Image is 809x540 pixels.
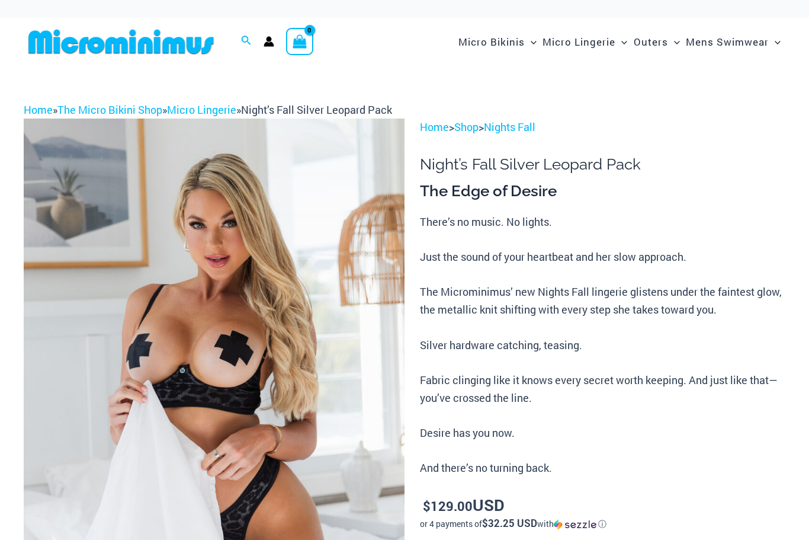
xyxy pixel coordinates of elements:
span: Outers [634,27,668,57]
h3: The Edge of Desire [420,181,785,202]
a: Nights Fall [484,120,535,134]
span: Mens Swimwear [686,27,769,57]
span: Menu Toggle [769,27,781,57]
div: or 4 payments of$32.25 USDwithSezzle Click to learn more about Sezzle [420,518,785,530]
span: Menu Toggle [615,27,627,57]
a: Home [420,120,449,134]
a: Micro LingerieMenu ToggleMenu Toggle [540,24,630,60]
span: $32.25 USD [482,516,537,530]
a: Home [24,103,53,117]
a: The Micro Bikini Shop [57,103,162,117]
h1: Night’s Fall Silver Leopard Pack [420,155,785,174]
bdi: 129.00 [423,497,473,515]
a: Micro Lingerie [167,103,236,117]
a: OutersMenu ToggleMenu Toggle [631,24,683,60]
img: Sezzle [554,519,596,530]
span: Menu Toggle [668,27,680,57]
a: Search icon link [241,34,252,49]
div: or 4 payments of with [420,518,785,530]
p: There’s no music. No lights. Just the sound of your heartbeat and her slow approach. The Micromin... [420,213,785,478]
a: View Shopping Cart, empty [286,28,313,55]
a: Account icon link [264,36,274,47]
p: USD [420,496,785,515]
span: $ [423,497,431,515]
span: Menu Toggle [525,27,537,57]
img: MM SHOP LOGO FLAT [24,28,219,55]
span: Micro Bikinis [458,27,525,57]
nav: Site Navigation [454,22,785,62]
a: Shop [454,120,479,134]
span: Micro Lingerie [542,27,615,57]
a: Mens SwimwearMenu ToggleMenu Toggle [683,24,784,60]
a: Micro BikinisMenu ToggleMenu Toggle [455,24,540,60]
span: Night’s Fall Silver Leopard Pack [241,103,392,117]
span: » » » [24,103,392,117]
p: > > [420,119,785,136]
